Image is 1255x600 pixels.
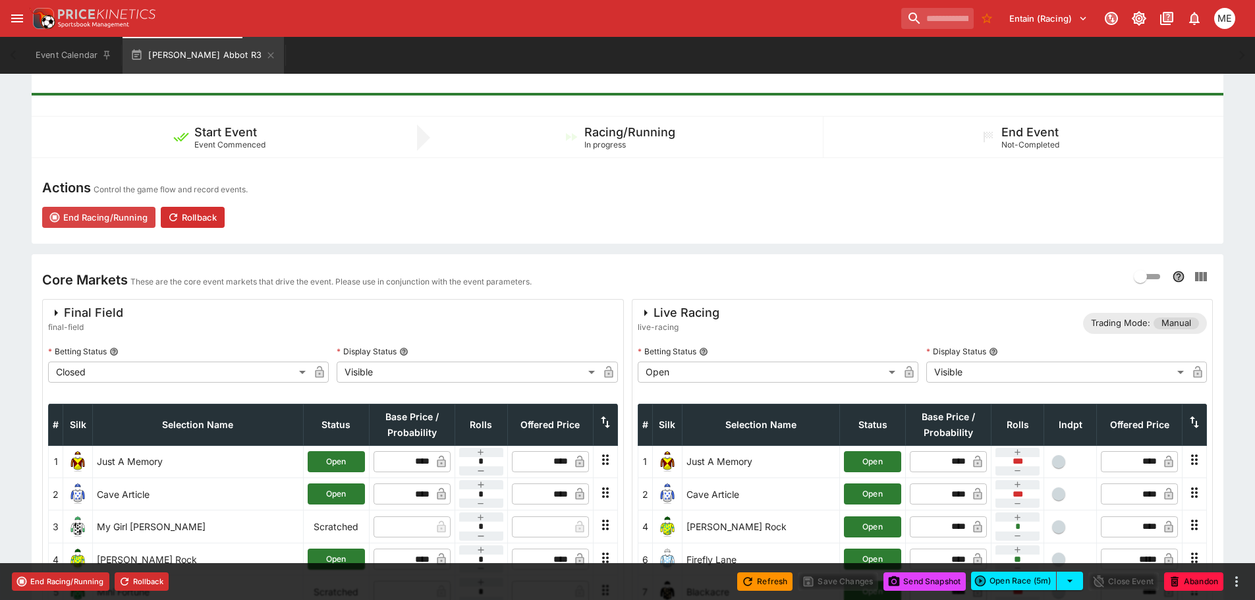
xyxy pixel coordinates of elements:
[308,549,365,570] button: Open
[94,183,248,196] p: Control the game flow and record events.
[93,543,304,575] td: [PERSON_NAME] Rock
[194,124,257,140] h5: Start Event
[737,572,793,591] button: Refresh
[1001,124,1059,140] h5: End Event
[638,362,900,383] div: Open
[1155,7,1179,30] button: Documentation
[638,543,652,575] td: 6
[67,451,88,472] img: runner 1
[194,140,265,150] span: Event Commenced
[844,549,901,570] button: Open
[584,124,675,140] h5: Racing/Running
[93,478,304,510] td: Cave Article
[638,321,719,334] span: live-racing
[657,483,678,505] img: runner 2
[682,543,840,575] td: Firefly Lane
[1164,574,1223,587] span: Mark an event as closed and abandoned.
[115,572,169,591] button: Rollback
[657,549,678,570] img: runner 6
[1183,7,1206,30] button: Notifications
[1154,317,1199,330] span: Manual
[161,207,225,228] button: Rollback
[584,140,626,150] span: In progress
[652,404,682,445] th: Silk
[29,5,55,32] img: PriceKinetics Logo
[1229,574,1244,589] button: more
[337,362,599,383] div: Visible
[682,445,840,477] td: Just A Memory
[49,543,63,575] td: 4
[638,478,652,510] td: 2
[883,572,966,591] button: Send Snapshot
[1097,404,1183,445] th: Offered Price
[844,451,901,472] button: Open
[48,305,123,321] div: Final Field
[1091,317,1150,330] p: Trading Mode:
[42,271,128,288] h4: Core Markets
[49,445,63,477] td: 1
[130,275,532,288] p: These are the core event markets that drive the event. Please use in conjunction with the event p...
[93,404,304,445] th: Selection Name
[28,37,120,74] button: Event Calendar
[42,207,155,228] button: End Racing/Running
[12,572,109,591] button: End Racing/Running
[1127,7,1151,30] button: Toggle light/dark mode
[1044,404,1097,445] th: Independent
[58,9,155,19] img: PriceKinetics
[67,516,88,537] img: runner 3
[1214,8,1235,29] div: Matt Easter
[49,510,63,543] td: 3
[682,510,840,543] td: [PERSON_NAME] Rock
[638,305,719,321] div: Live Racing
[109,347,119,356] button: Betting Status
[93,510,304,543] td: My Girl [PERSON_NAME]
[507,404,593,445] th: Offered Price
[844,483,901,505] button: Open
[308,451,365,472] button: Open
[58,22,129,28] img: Sportsbook Management
[93,445,304,477] td: Just A Memory
[989,347,998,356] button: Display Status
[926,346,986,357] p: Display Status
[49,478,63,510] td: 2
[991,404,1044,445] th: Rolls
[1164,572,1223,591] button: Abandon
[399,347,408,356] button: Display Status
[63,404,93,445] th: Silk
[308,483,365,505] button: Open
[682,404,840,445] th: Selection Name
[67,549,88,570] img: runner 4
[699,347,708,356] button: Betting Status
[67,483,88,505] img: runner 2
[844,516,901,537] button: Open
[1210,4,1239,33] button: Matt Easter
[1001,140,1059,150] span: Not-Completed
[906,404,991,445] th: Base Price / Probability
[337,346,397,357] p: Display Status
[901,8,974,29] input: search
[303,404,369,445] th: Status
[638,404,652,445] th: #
[42,179,91,196] h4: Actions
[455,404,507,445] th: Rolls
[1100,7,1123,30] button: Connected to PK
[5,7,29,30] button: open drawer
[926,362,1188,383] div: Visible
[308,520,365,533] p: Scratched
[682,478,840,510] td: Cave Article
[48,321,123,334] span: final-field
[123,37,284,74] button: [PERSON_NAME] Abbot R3
[48,362,310,383] div: Closed
[657,451,678,472] img: runner 1
[1057,572,1083,590] button: select merge strategy
[976,8,997,29] button: No Bookmarks
[369,404,455,445] th: Base Price / Probability
[971,572,1057,590] button: Open Race (5m)
[971,572,1083,590] div: split button
[1001,8,1096,29] button: Select Tenant
[638,445,652,477] td: 1
[657,516,678,537] img: runner 4
[638,346,696,357] p: Betting Status
[638,510,652,543] td: 4
[48,346,107,357] p: Betting Status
